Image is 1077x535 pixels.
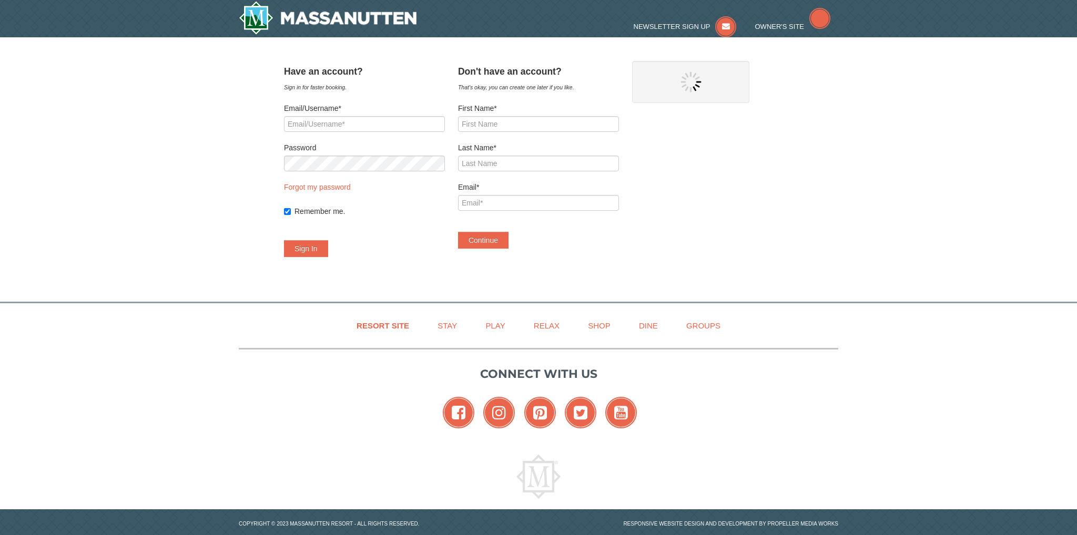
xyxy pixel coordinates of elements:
a: Resort Site [343,314,422,337]
label: Email/Username* [284,103,445,114]
a: Groups [673,314,734,337]
a: Forgot my password [284,183,351,191]
h4: Don't have an account? [458,66,619,77]
p: Connect with us [239,365,838,383]
a: Stay [424,314,470,337]
a: Shop [575,314,624,337]
a: Play [472,314,518,337]
img: wait gif [680,71,702,92]
label: Password [284,142,445,153]
input: Email* [458,195,619,211]
a: Newsletter Sign Up [634,23,737,30]
input: Last Name [458,156,619,171]
label: First Name* [458,103,619,114]
label: Remember me. [294,206,445,217]
h4: Have an account? [284,66,445,77]
a: Responsive website design and development by Propeller Media Works [623,521,838,527]
label: Email* [458,182,619,192]
a: Owner's Site [755,23,831,30]
button: Continue [458,232,509,249]
div: Sign in for faster booking. [284,82,445,92]
a: Dine [626,314,671,337]
p: Copyright © 2023 Massanutten Resort - All Rights Reserved. [231,520,538,528]
span: Owner's Site [755,23,805,30]
a: Massanutten Resort [239,1,416,35]
input: First Name [458,116,619,132]
img: Massanutten Resort Logo [239,1,416,35]
button: Sign In [284,240,328,257]
div: That's okay, you can create one later if you like. [458,82,619,92]
label: Last Name* [458,142,619,153]
input: Email/Username* [284,116,445,132]
a: Relax [521,314,573,337]
span: Newsletter Sign Up [634,23,710,30]
img: Massanutten Resort Logo [516,455,561,499]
